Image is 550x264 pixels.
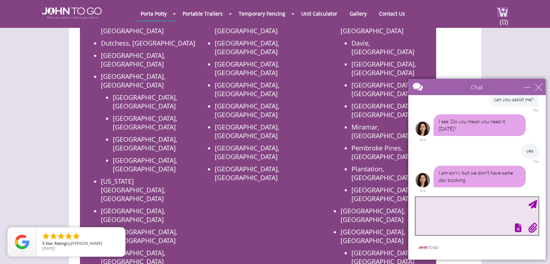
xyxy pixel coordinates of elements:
[49,232,58,240] li: 
[215,123,279,140] a: [GEOGRAPHIC_DATA], [GEOGRAPHIC_DATA]
[296,7,343,21] a: Unit Calculator
[101,51,165,68] a: [GEOGRAPHIC_DATA], [GEOGRAPHIC_DATA]
[113,135,177,152] a: [GEOGRAPHIC_DATA], [GEOGRAPHIC_DATA]
[64,232,73,240] li: 
[215,144,279,161] a: [GEOGRAPHIC_DATA], [GEOGRAPHIC_DATA]
[351,144,414,161] a: Pembroke Pines, [GEOGRAPHIC_DATA]
[351,165,414,182] a: Plantation, [GEOGRAPHIC_DATA]
[233,7,291,21] a: Temporary Fencing
[351,39,414,56] a: Davie, [GEOGRAPHIC_DATA]
[215,102,279,119] a: [GEOGRAPHIC_DATA], [GEOGRAPHIC_DATA]
[71,240,102,246] span: [PERSON_NAME]
[101,72,165,89] a: [GEOGRAPHIC_DATA], [GEOGRAPHIC_DATA]
[15,235,29,249] img: Review Rating
[101,39,195,47] a: Dutchess, [GEOGRAPHIC_DATA]
[101,177,165,203] a: [US_STATE][GEOGRAPHIC_DATA], [GEOGRAPHIC_DATA]
[404,74,550,264] iframe: Live Chat Box
[42,246,55,251] span: [DATE]
[42,240,44,246] span: 5
[101,206,165,224] a: [GEOGRAPHIC_DATA], [GEOGRAPHIC_DATA]
[42,7,102,19] img: JOHN to go
[499,11,508,27] span: (0)
[72,232,81,240] li: 
[344,7,372,21] a: Gallery
[374,7,410,21] a: Contact Us
[135,7,172,21] a: Porta Potty
[113,156,177,173] a: [GEOGRAPHIC_DATA], [GEOGRAPHIC_DATA]
[215,39,279,56] a: [GEOGRAPHIC_DATA], [GEOGRAPHIC_DATA]
[177,7,228,21] a: Portable Trailers
[351,81,416,98] a: [GEOGRAPHIC_DATA], [GEOGRAPHIC_DATA]
[215,60,279,77] a: [GEOGRAPHIC_DATA], [GEOGRAPHIC_DATA]
[57,232,65,240] li: 
[497,7,508,17] img: cart a
[351,186,416,203] a: [GEOGRAPHIC_DATA], [GEOGRAPHIC_DATA]
[215,81,279,98] a: [GEOGRAPHIC_DATA], [GEOGRAPHIC_DATA]
[351,123,414,140] a: Miramar, [GEOGRAPHIC_DATA]
[341,227,405,245] a: [GEOGRAPHIC_DATA], [GEOGRAPHIC_DATA]
[42,241,119,246] span: by
[113,114,177,131] a: [GEOGRAPHIC_DATA], [GEOGRAPHIC_DATA]
[113,93,177,110] a: [GEOGRAPHIC_DATA], [GEOGRAPHIC_DATA]
[46,240,66,246] span: Star Rating
[341,206,405,224] a: [GEOGRAPHIC_DATA], [GEOGRAPHIC_DATA]
[215,165,279,182] a: [GEOGRAPHIC_DATA], [GEOGRAPHIC_DATA]
[351,60,416,77] a: [GEOGRAPHIC_DATA], [GEOGRAPHIC_DATA]
[351,102,416,119] a: [GEOGRAPHIC_DATA], [GEOGRAPHIC_DATA]
[42,232,50,240] li: 
[113,227,177,245] a: [GEOGRAPHIC_DATA], [GEOGRAPHIC_DATA]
